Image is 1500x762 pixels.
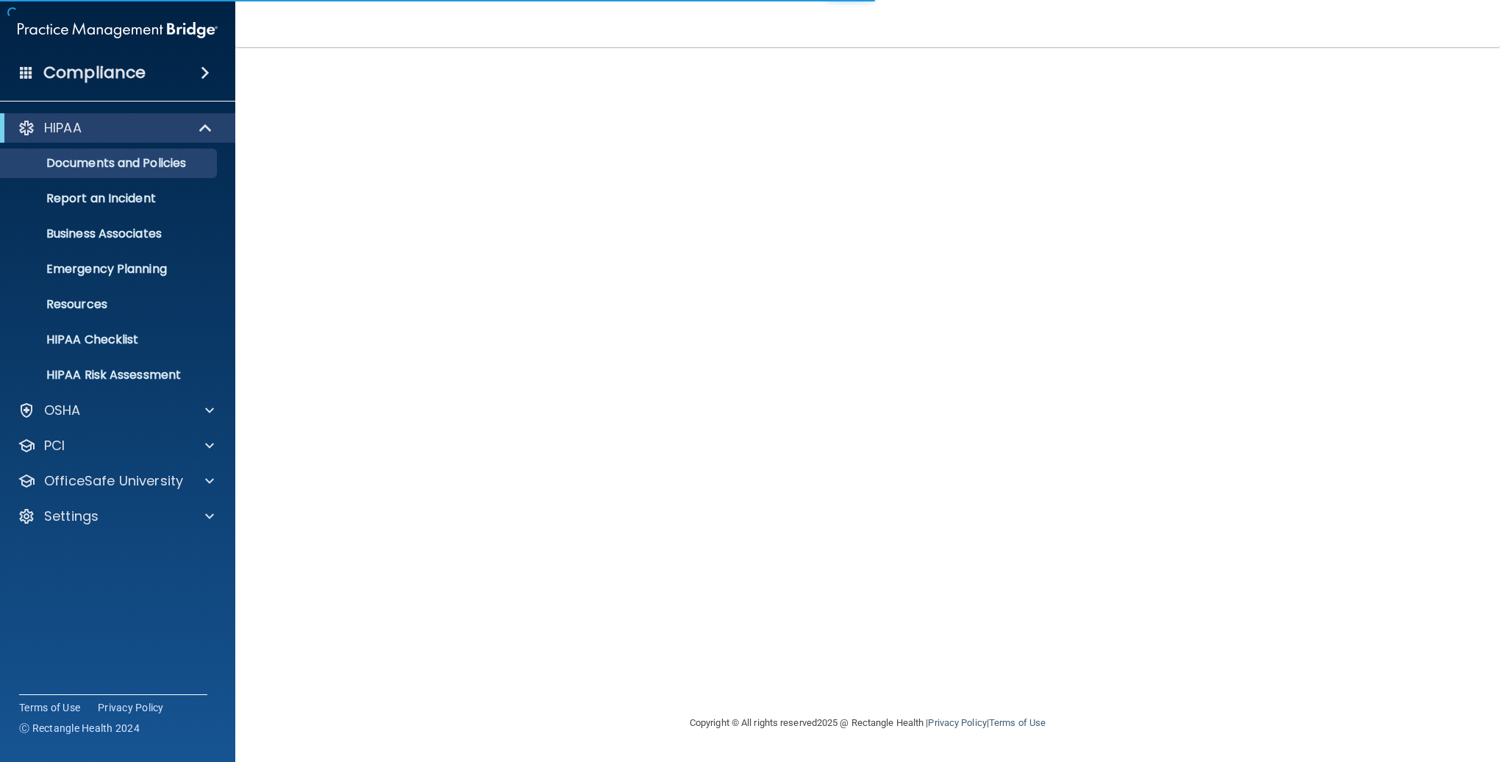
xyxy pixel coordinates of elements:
p: OfficeSafe University [44,472,183,490]
p: Emergency Planning [10,262,210,277]
p: HIPAA Risk Assessment [10,368,210,382]
a: Settings [18,508,214,525]
p: Settings [44,508,99,525]
p: OSHA [44,402,81,419]
p: HIPAA Checklist [10,332,210,347]
span: Ⓒ Rectangle Health 2024 [19,721,140,736]
a: Terms of Use [989,717,1046,728]
a: OSHA [18,402,214,419]
a: PCI [18,437,214,455]
h4: Compliance [43,63,146,83]
p: Business Associates [10,227,210,241]
p: HIPAA [44,119,82,137]
p: Documents and Policies [10,156,210,171]
a: Terms of Use [19,700,80,715]
p: PCI [44,437,65,455]
a: Privacy Policy [98,700,164,715]
p: Report an Incident [10,191,210,206]
p: Resources [10,297,210,312]
a: Privacy Policy [928,717,986,728]
div: Copyright © All rights reserved 2025 @ Rectangle Health | | [599,699,1136,747]
img: PMB logo [18,15,218,45]
a: OfficeSafe University [18,472,214,490]
a: HIPAA [18,119,213,137]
